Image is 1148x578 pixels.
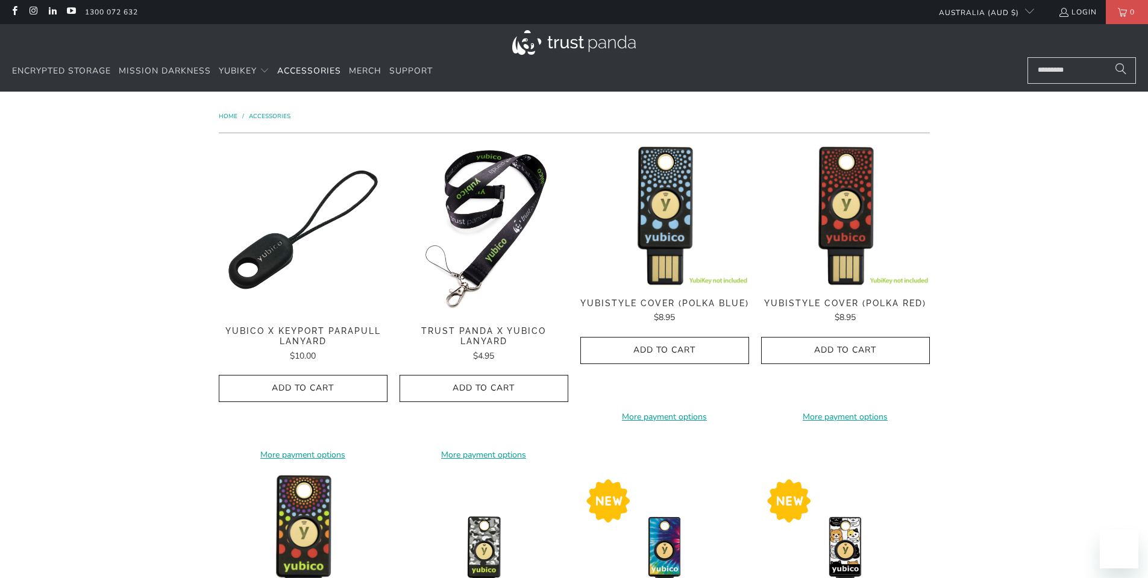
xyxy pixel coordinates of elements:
span: $8.95 [654,312,675,323]
span: Add to Cart [412,383,556,394]
summary: YubiKey [219,57,269,86]
a: 1300 072 632 [85,5,138,19]
span: Mission Darkness [119,65,211,77]
img: Trust Panda Yubico Lanyard - Trust Panda [400,145,568,314]
img: Trust Panda Australia [512,30,636,55]
a: Trust Panda Australia on LinkedIn [47,7,57,17]
a: YubiStyle Cover (Polka Blue) $8.95 [580,298,749,325]
a: Trust Panda Australia on Facebook [9,7,19,17]
span: YubiStyle Cover (Polka Blue) [580,298,749,309]
button: Add to Cart [761,337,930,364]
span: YubiStyle Cover (Polka Red) [761,298,930,309]
span: $8.95 [835,312,856,323]
nav: Translation missing: en.navigation.header.main_nav [12,57,433,86]
a: Trust Panda Australia on YouTube [66,7,76,17]
span: $4.95 [473,350,494,362]
span: Yubico x Keyport Parapull Lanyard [219,326,387,347]
input: Search... [1027,57,1136,84]
a: Trust Panda Australia on Instagram [28,7,38,17]
span: Home [219,112,237,121]
a: Trust Panda x Yubico Lanyard $4.95 [400,326,568,363]
span: Accessories [277,65,341,77]
span: Merch [349,65,381,77]
span: Add to Cart [774,345,917,356]
span: Trust Panda x Yubico Lanyard [400,326,568,347]
img: YubiStyle Cover (Polka Blue) - Trust Panda [580,145,749,286]
a: Mission Darkness [119,57,211,86]
a: Home [219,112,239,121]
a: Yubico x Keyport Parapull Lanyard $10.00 [219,326,387,363]
iframe: Button to launch messaging window [1100,530,1138,568]
a: Accessories [277,57,341,86]
span: YubiKey [219,65,257,77]
span: Encrypted Storage [12,65,111,77]
a: Yubico x Keyport Parapull Lanyard - Trust Panda Yubico x Keyport Parapull Lanyard - Trust Panda [219,145,387,314]
button: Add to Cart [400,375,568,402]
button: Add to Cart [219,375,387,402]
a: More payment options [219,448,387,462]
a: More payment options [580,410,749,424]
img: YubiStyle Cover (Polka Red) - Trust Panda [761,145,930,286]
a: More payment options [400,448,568,462]
a: More payment options [761,410,930,424]
span: $10.00 [290,350,316,362]
a: Accessories [249,112,290,121]
button: Search [1106,57,1136,84]
span: Support [389,65,433,77]
span: Add to Cart [231,383,375,394]
a: Encrypted Storage [12,57,111,86]
a: Merch [349,57,381,86]
a: Login [1058,5,1097,19]
img: Yubico x Keyport Parapull Lanyard - Trust Panda [219,145,387,314]
a: YubiStyle Cover (Polka Red) $8.95 [761,298,930,325]
a: Support [389,57,433,86]
button: Add to Cart [580,337,749,364]
span: Add to Cart [593,345,736,356]
span: / [242,112,244,121]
